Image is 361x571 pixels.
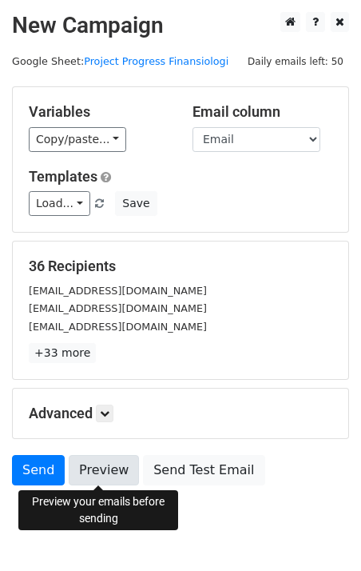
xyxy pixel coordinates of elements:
[29,285,207,297] small: [EMAIL_ADDRESS][DOMAIN_NAME]
[29,405,332,422] h5: Advanced
[84,55,228,67] a: Project Progress Finansiologi
[29,103,169,121] h5: Variables
[242,53,349,70] span: Daily emails left: 50
[29,191,90,216] a: Load...
[29,127,126,152] a: Copy/paste...
[12,455,65,485] a: Send
[242,55,349,67] a: Daily emails left: 50
[12,12,349,39] h2: New Campaign
[281,494,361,571] iframe: Chat Widget
[12,55,228,67] small: Google Sheet:
[29,302,207,314] small: [EMAIL_ADDRESS][DOMAIN_NAME]
[29,168,97,185] a: Templates
[29,343,96,363] a: +33 more
[143,455,264,485] a: Send Test Email
[69,455,139,485] a: Preview
[29,321,207,333] small: [EMAIL_ADDRESS][DOMAIN_NAME]
[115,191,157,216] button: Save
[29,258,332,275] h5: 36 Recipients
[18,490,178,530] div: Preview your emails before sending
[192,103,332,121] h5: Email column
